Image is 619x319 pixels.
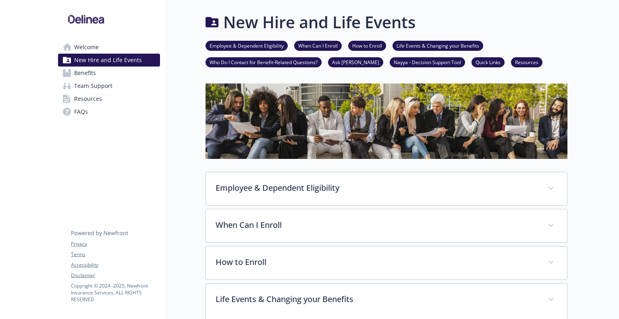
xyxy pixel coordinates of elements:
div: When Can I Enroll [206,209,567,242]
span: Benefits [74,67,96,79]
p: Employee & Dependent Eligibility [216,182,538,194]
p: Copyright © 2024 - 2025 , Newfront Insurance Services, ALL RIGHTS RESERVED [71,282,160,303]
a: When Can I Enroll [294,42,342,49]
a: Ask [PERSON_NAME] [328,58,383,66]
div: How to Enroll [206,246,567,279]
a: Employee & Dependent Eligibility [206,42,288,49]
a: Quick Links [472,58,505,66]
img: new hire page banner [206,83,567,159]
a: Life Events & Changing your Benefits [393,42,483,49]
p: Life Events & Changing your Benefits [216,293,538,305]
h1: New Hire and Life Events [223,10,415,34]
a: Who Do I Contact for Benefit-Related Questions? [206,58,322,66]
p: When Can I Enroll [216,219,538,231]
a: FAQs [58,105,160,118]
span: New Hire and Life Events [74,54,142,67]
a: Disclaimer [71,272,160,279]
a: Resources [58,92,160,105]
a: Nayya - Decision Support Tool [390,58,465,66]
a: Benefits [58,67,160,79]
div: Employee & Dependent Eligibility [206,172,567,205]
span: Resources [74,92,102,105]
div: Life Events & Changing your Benefits [206,284,567,317]
a: Welcome [58,41,160,54]
a: How to Enroll [348,42,386,49]
span: FAQs [74,105,88,118]
a: Team Support [58,79,160,92]
a: Resources [511,58,542,66]
span: Team Support [74,79,112,92]
p: How to Enroll [216,256,538,268]
a: Accessibility [71,261,160,269]
a: New Hire and Life Events [58,54,160,67]
a: Privacy [71,240,160,248]
a: Terms [71,251,160,258]
span: Welcome [74,41,99,54]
